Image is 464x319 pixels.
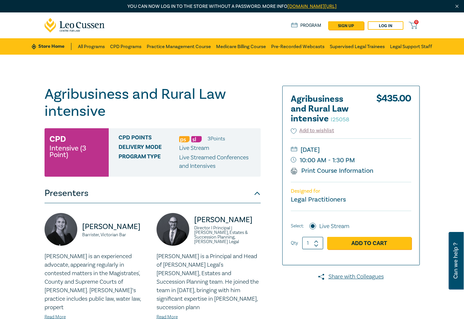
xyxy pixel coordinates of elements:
[291,155,411,166] small: 10:00 AM - 1:30 PM
[302,237,323,249] input: 1
[191,136,202,142] img: Substantive Law
[78,38,105,55] a: All Programs
[147,38,211,55] a: Practice Management Course
[157,252,261,312] p: [PERSON_NAME] is a Principal and Head of [PERSON_NAME] Legal's [PERSON_NAME], Estates and Success...
[49,133,66,145] h3: CPD
[45,86,261,120] h1: Agribusiness and Rural Law intensive
[454,4,460,9] img: Close
[45,3,420,10] p: You can now log in to the store without a password. More info
[328,21,364,30] a: sign up
[390,38,432,55] a: Legal Support Staff
[330,38,385,55] a: Supervised Legal Trainees
[291,195,346,204] small: Legal Practitioners
[291,167,374,175] a: Print Course Information
[291,94,363,124] h2: Agribusiness and Rural Law intensive
[49,145,104,158] small: Intensive (3 Point)
[194,215,261,225] p: [PERSON_NAME]
[194,226,261,244] small: Director I Principal | [PERSON_NAME], Estates & Succession Planning, [PERSON_NAME] Legal
[216,38,266,55] a: Medicare Billing Course
[119,153,179,170] span: Program type
[179,153,256,170] p: Live Streamed Conferences and Intensives
[319,222,349,231] label: Live Stream
[414,20,418,24] span: 0
[291,188,411,194] p: Designed for
[45,213,77,246] img: https://s3.ap-southeast-2.amazonaws.com/leo-cussen-store-production-content/Contacts/Olivia%20Cal...
[179,136,190,142] img: Professional Skills
[45,252,149,312] p: [PERSON_NAME] is an experienced advocate, appearing regularly in contested matters in the Magistr...
[291,127,334,134] button: Add to wishlist
[82,222,149,232] p: [PERSON_NAME]
[291,239,298,247] label: Qty
[119,134,179,143] span: CPD Points
[110,38,141,55] a: CPD Programs
[45,184,261,203] button: Presenters
[331,116,349,123] small: I25058
[376,94,411,127] div: $ 435.00
[291,145,411,155] small: [DATE]
[453,236,459,286] span: Can we help ?
[327,237,411,249] a: Add to Cart
[291,22,322,29] a: Program
[179,144,209,152] span: Live Stream
[82,233,149,237] small: Barrister, Victorian Bar
[32,43,71,50] a: Store Home
[291,222,304,230] span: Select:
[368,21,403,30] a: Log in
[282,273,420,281] a: Share with Colleagues
[271,38,325,55] a: Pre-Recorded Webcasts
[288,3,337,9] a: [DOMAIN_NAME][URL]
[208,134,225,143] li: 3 Point s
[157,213,189,246] img: https://s3.ap-southeast-2.amazonaws.com/leo-cussen-store-production-content/Contacts/Stefan%20Man...
[119,144,179,152] span: Delivery Mode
